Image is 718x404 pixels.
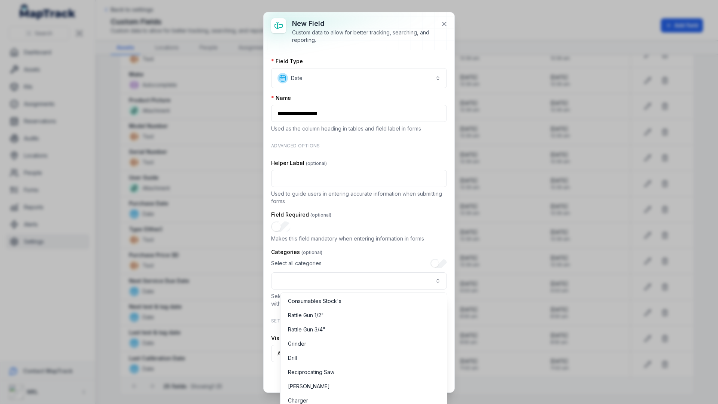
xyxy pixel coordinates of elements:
span: Drill [288,354,297,362]
div: :rbf:-form-item-label [271,259,447,290]
span: Consumables Stock's [288,297,341,305]
span: Grinder [288,340,306,348]
span: Rattle Gun 3/4" [288,326,325,333]
span: [PERSON_NAME] [288,383,330,390]
span: Reciprocating Saw [288,368,334,376]
span: Rattle Gun 1/2" [288,312,324,319]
